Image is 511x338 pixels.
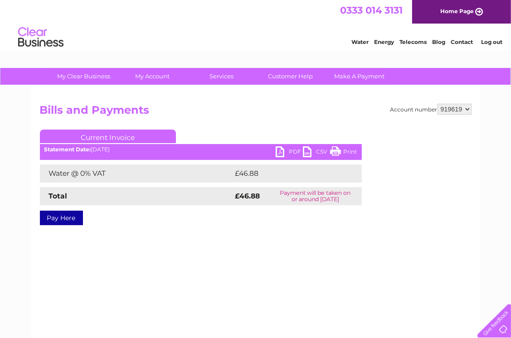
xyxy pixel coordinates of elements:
[40,130,176,143] a: Current Invoice
[481,39,502,45] a: Log out
[18,24,64,51] img: logo.png
[330,146,357,159] a: Print
[40,146,362,153] div: [DATE]
[49,192,68,200] strong: Total
[303,146,330,159] a: CSV
[276,146,303,159] a: PDF
[351,39,369,45] a: Water
[235,192,260,200] strong: £46.88
[44,146,91,153] b: Statement Date:
[40,104,472,121] h2: Bills and Payments
[451,39,473,45] a: Contact
[115,68,190,85] a: My Account
[399,39,427,45] a: Telecoms
[322,68,397,85] a: Make A Payment
[233,164,344,183] td: £46.88
[390,104,472,115] div: Account number
[184,68,259,85] a: Services
[340,5,403,16] a: 0333 014 3131
[269,187,361,205] td: Payment will be taken on or around [DATE]
[40,211,83,225] a: Pay Here
[40,164,233,183] td: Water @ 0% VAT
[42,5,470,44] div: Clear Business is a trading name of Verastar Limited (registered in [GEOGRAPHIC_DATA] No. 3667643...
[253,68,328,85] a: Customer Help
[46,68,121,85] a: My Clear Business
[374,39,394,45] a: Energy
[432,39,445,45] a: Blog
